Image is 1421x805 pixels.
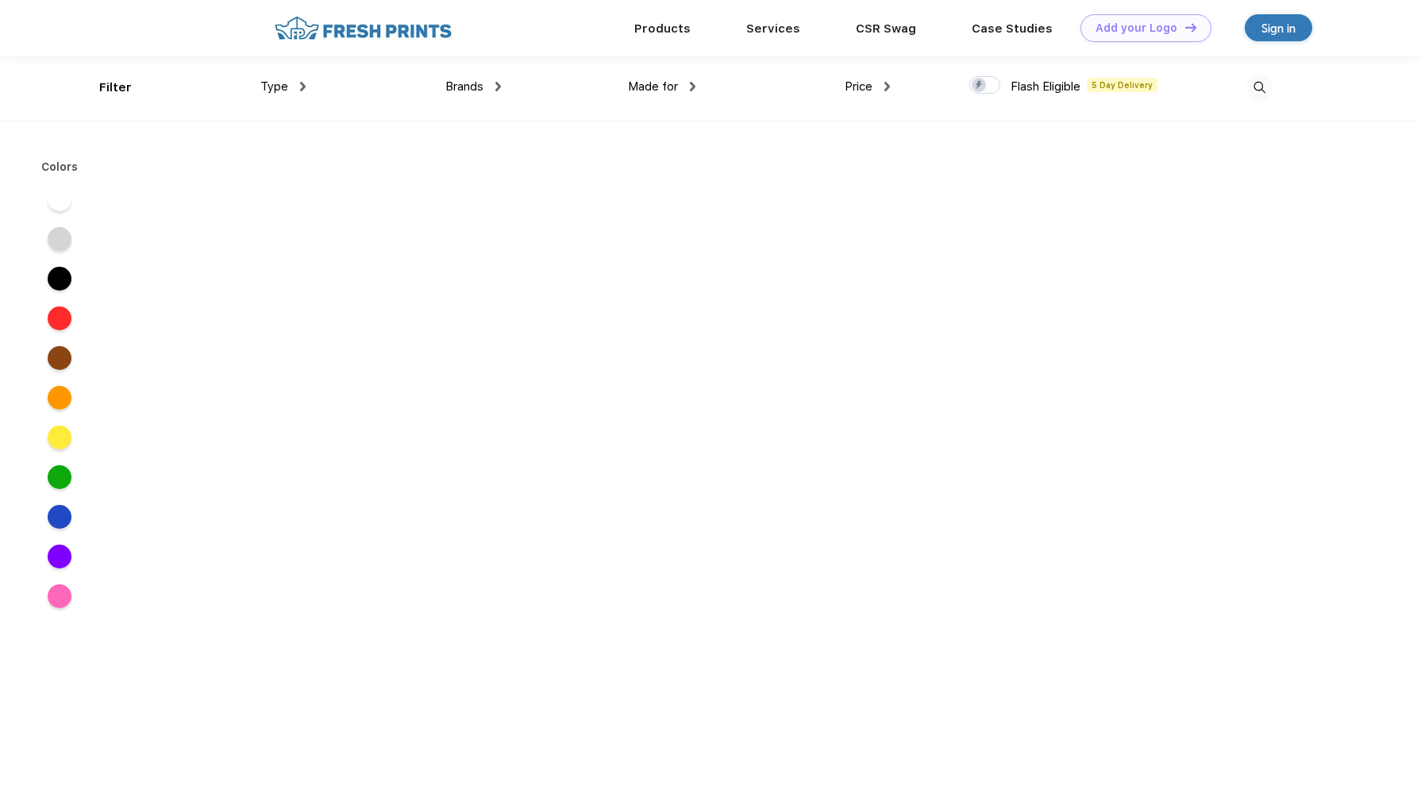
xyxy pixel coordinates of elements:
[1261,19,1296,37] div: Sign in
[1096,21,1177,35] div: Add your Logo
[1011,79,1080,94] span: Flash Eligible
[29,159,90,175] div: Colors
[1246,75,1273,101] img: desktop_search.svg
[445,79,483,94] span: Brands
[300,82,306,91] img: dropdown.png
[690,82,695,91] img: dropdown.png
[1245,14,1312,41] a: Sign in
[270,14,456,42] img: fo%20logo%202.webp
[1185,23,1196,32] img: DT
[856,21,916,36] a: CSR Swag
[845,79,872,94] span: Price
[628,79,678,94] span: Made for
[884,82,890,91] img: dropdown.png
[99,79,132,97] div: Filter
[746,21,800,36] a: Services
[260,79,288,94] span: Type
[634,21,691,36] a: Products
[495,82,501,91] img: dropdown.png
